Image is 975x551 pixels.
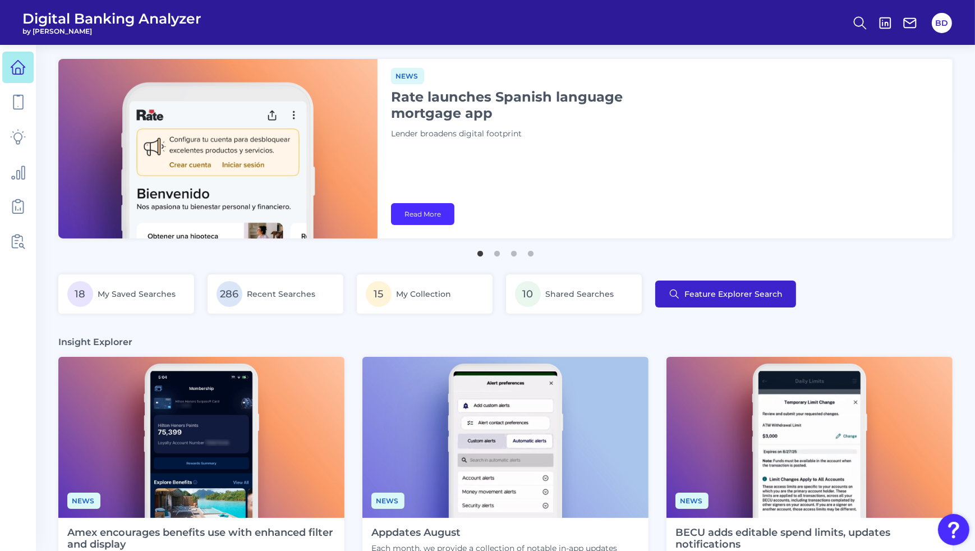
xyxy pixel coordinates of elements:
[362,357,649,518] img: Appdates - Phone.png
[491,245,503,256] button: 2
[391,68,424,84] span: News
[22,27,201,35] span: by [PERSON_NAME]
[58,357,344,518] img: News - Phone (4).png
[391,128,672,140] p: Lender broadens digital footprint
[932,13,952,33] button: BD
[675,527,944,551] h4: BECU adds editable spend limits, updates notifications
[371,493,404,509] span: News
[357,274,493,314] a: 15My Collection
[675,495,709,506] a: News
[525,245,536,256] button: 4
[475,245,486,256] button: 1
[391,203,454,225] a: Read More
[67,527,335,551] h4: Amex encourages benefits use with enhanced filter and display
[98,289,176,299] span: My Saved Searches
[22,10,201,27] span: Digital Banking Analyzer
[58,336,132,348] h3: Insight Explorer
[655,281,796,307] button: Feature Explorer Search
[675,493,709,509] span: News
[391,70,424,81] a: News
[545,289,614,299] span: Shared Searches
[508,245,519,256] button: 3
[366,281,392,307] span: 15
[666,357,953,518] img: News - Phone (2).png
[391,89,672,121] h1: Rate launches Spanish language mortgage app
[506,274,642,314] a: 10Shared Searches
[515,281,541,307] span: 10
[58,274,194,314] a: 18My Saved Searches
[67,495,100,506] a: News
[67,493,100,509] span: News
[396,289,451,299] span: My Collection
[217,281,242,307] span: 286
[371,495,404,506] a: News
[938,514,969,545] button: Open Resource Center
[684,290,783,299] span: Feature Explorer Search
[208,274,343,314] a: 286Recent Searches
[247,289,315,299] span: Recent Searches
[371,527,640,539] h4: Appdates August
[67,281,93,307] span: 18
[58,59,378,238] img: bannerImg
